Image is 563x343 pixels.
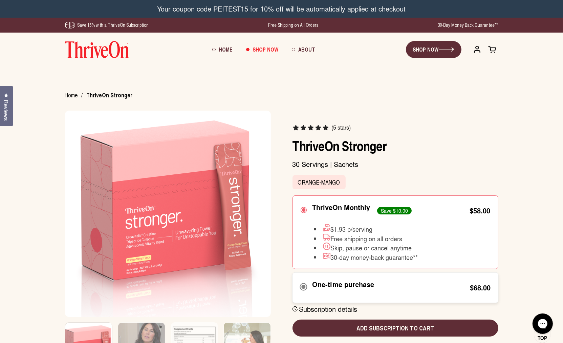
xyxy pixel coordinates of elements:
div: Free Shipping on All Orders [268,22,319,28]
nav: breadcrumbs [65,92,141,99]
div: $58.00 [470,207,491,214]
li: Free shipping on all orders [314,233,418,243]
iframe: Gorgias live chat messenger [529,311,556,336]
span: / [82,92,83,99]
span: (5 stars) [332,124,351,131]
li: Skip, pause or cancel anytime [314,242,418,252]
div: Subscription details [299,305,358,313]
div: Save 15% with a ThriveOn Subscription [65,22,149,28]
a: Home [205,40,239,59]
span: Reviews [2,100,10,121]
span: Home [65,91,78,100]
span: Shop Now [253,45,278,53]
span: ThriveOn Stronger [87,92,133,99]
a: About [285,40,322,59]
p: 30 Servings | Sachets [293,160,498,169]
img: Box of ThriveOn Stronger supplement with a pink design on a white background [65,111,271,317]
a: Home [65,91,78,99]
label: Orange-Mango [293,175,346,189]
span: Home [219,45,233,53]
div: Save $10.00 [377,207,412,214]
span: Add subscription to cart [298,324,493,332]
a: Shop Now [239,40,285,59]
h1: ThriveOn Stronger [293,137,498,154]
li: 30-day money-back guarantee** [314,252,418,261]
span: About [298,45,315,53]
div: $68.00 [470,284,491,291]
li: $1.93 p/serving [314,224,418,233]
button: Add subscription to cart [293,320,498,337]
a: SHOP NOW [406,41,461,58]
div: ThriveOn Monthly [312,203,370,211]
div: One-time purchase [312,280,374,288]
span: Top [538,335,547,341]
div: 30-Day Money Back Guarantee** [438,22,498,28]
